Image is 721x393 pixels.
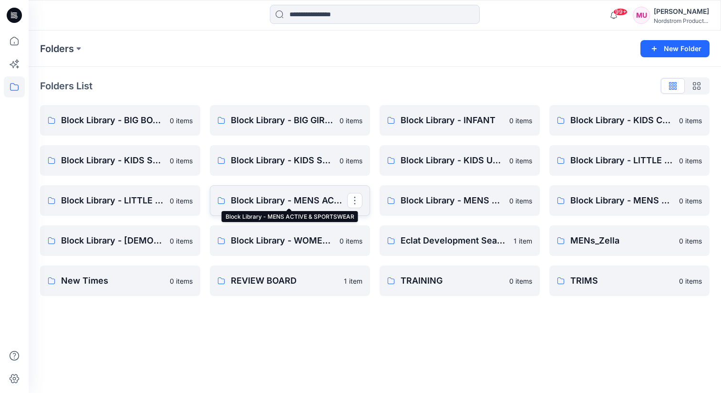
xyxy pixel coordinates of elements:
[340,236,362,246] p: 0 items
[640,40,710,57] button: New Folder
[679,276,702,286] p: 0 items
[549,145,710,176] a: Block Library - LITTLE BOYS0 items
[514,236,532,246] p: 1 item
[170,196,193,206] p: 0 items
[509,156,532,166] p: 0 items
[633,7,650,24] div: MU
[401,194,504,207] p: Block Library - MENS SLEEP & UNDERWEAR
[401,274,504,287] p: TRAINING
[231,274,338,287] p: REVIEW BOARD
[570,234,673,247] p: MENs_Zella
[40,266,200,296] a: New Times0 items
[170,156,193,166] p: 0 items
[40,105,200,136] a: Block Library - BIG BOYS0 items
[210,225,370,256] a: Block Library - WOMENS0 items
[509,276,532,286] p: 0 items
[654,17,709,24] div: Nordstrom Product...
[61,274,164,287] p: New Times
[380,185,540,216] a: Block Library - MENS SLEEP & UNDERWEAR0 items
[40,185,200,216] a: Block Library - LITTLE GIRLS0 items
[380,145,540,176] a: Block Library - KIDS UNDERWEAR ALL SIZES0 items
[613,8,628,16] span: 99+
[40,42,74,55] a: Folders
[549,225,710,256] a: MENs_Zella0 items
[549,266,710,296] a: TRIMS0 items
[40,79,93,93] p: Folders List
[380,105,540,136] a: Block Library - INFANT0 items
[61,154,164,167] p: Block Library - KIDS SLEEPWEAR ALL SIZES
[401,114,504,127] p: Block Library - INFANT
[654,6,709,17] div: [PERSON_NAME]
[570,194,673,207] p: Block Library - MENS TAILORED
[509,196,532,206] p: 0 items
[40,225,200,256] a: Block Library - [DEMOGRAPHIC_DATA] MENS - MISSY0 items
[549,185,710,216] a: Block Library - MENS TAILORED0 items
[380,225,540,256] a: Eclat Development Seasons1 item
[61,234,164,247] p: Block Library - [DEMOGRAPHIC_DATA] MENS - MISSY
[210,105,370,136] a: Block Library - BIG GIRLS0 items
[679,156,702,166] p: 0 items
[210,185,370,216] a: Block Library - MENS ACTIVE & SPORTSWEAR
[401,154,504,167] p: Block Library - KIDS UNDERWEAR ALL SIZES
[61,114,164,127] p: Block Library - BIG BOYS
[170,116,193,126] p: 0 items
[549,105,710,136] a: Block Library - KIDS CPSC0 items
[61,194,164,207] p: Block Library - LITTLE GIRLS
[210,266,370,296] a: REVIEW BOARD1 item
[401,234,508,247] p: Eclat Development Seasons
[231,154,334,167] p: Block Library - KIDS SWIM
[679,116,702,126] p: 0 items
[344,276,362,286] p: 1 item
[679,236,702,246] p: 0 items
[570,154,673,167] p: Block Library - LITTLE BOYS
[340,156,362,166] p: 0 items
[570,274,673,287] p: TRIMS
[40,145,200,176] a: Block Library - KIDS SLEEPWEAR ALL SIZES0 items
[170,236,193,246] p: 0 items
[679,196,702,206] p: 0 items
[170,276,193,286] p: 0 items
[340,116,362,126] p: 0 items
[231,114,334,127] p: Block Library - BIG GIRLS
[509,116,532,126] p: 0 items
[231,194,347,207] p: Block Library - MENS ACTIVE & SPORTSWEAR
[380,266,540,296] a: TRAINING0 items
[231,234,334,247] p: Block Library - WOMENS
[210,145,370,176] a: Block Library - KIDS SWIM0 items
[570,114,673,127] p: Block Library - KIDS CPSC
